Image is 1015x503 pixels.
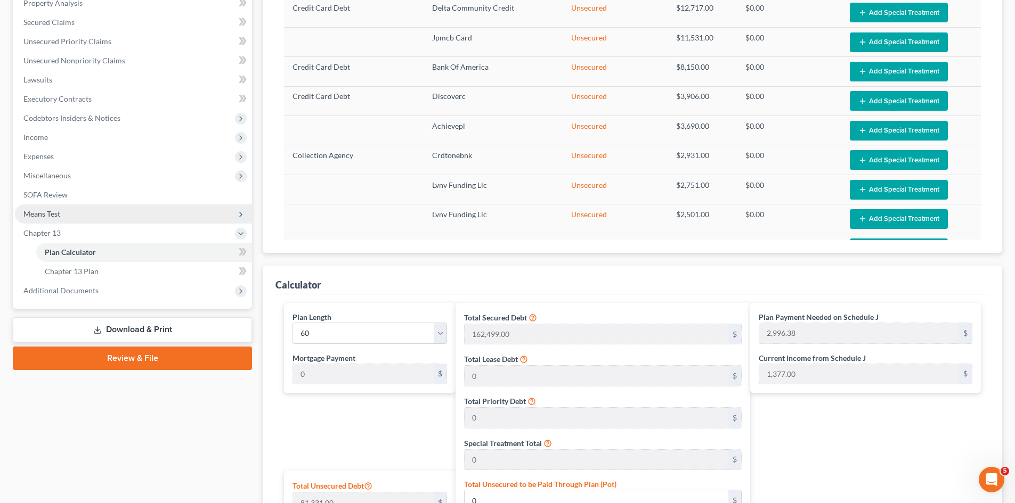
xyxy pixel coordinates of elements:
[728,324,741,344] div: $
[23,37,111,46] span: Unsecured Priority Claims
[465,450,728,470] input: 0.00
[275,278,321,291] div: Calculator
[737,27,841,56] td: $0.00
[563,175,667,204] td: Unsecured
[668,234,737,263] td: $2,333.00
[23,94,92,103] span: Executory Contracts
[424,234,563,263] td: Lvnv Funding Llc
[737,86,841,116] td: $0.00
[15,89,252,109] a: Executory Contracts
[15,185,252,204] a: SOFA Review
[737,57,841,86] td: $0.00
[668,145,737,175] td: $2,931.00
[424,27,563,56] td: Jpmcb Card
[424,86,563,116] td: Discoverc
[293,479,372,492] label: Total Unsecured Debt
[23,56,125,65] span: Unsecured Nonpriority Claims
[668,204,737,234] td: $2,501.00
[563,86,667,116] td: Unsecured
[668,116,737,145] td: $3,690.00
[465,366,728,386] input: 0.00
[464,312,527,323] label: Total Secured Debt
[850,91,948,111] button: Add Special Treatment
[563,204,667,234] td: Unsecured
[45,267,99,276] span: Chapter 13 Plan
[759,311,879,323] label: Plan Payment Needed on Schedule J
[759,364,959,384] input: 0.00
[465,324,728,344] input: 0.00
[563,116,667,145] td: Unsecured
[23,113,120,122] span: Codebtors Insiders & Notices
[668,57,737,86] td: $8,150.00
[23,228,61,237] span: Chapter 13
[850,238,948,258] button: Add Special Treatment
[464,353,518,365] label: Total Lease Debt
[293,311,331,323] label: Plan Length
[1001,467,1009,475] span: 5
[36,243,252,262] a: Plan Calculator
[424,145,563,175] td: Crdtonebnk
[959,323,972,343] div: $
[850,62,948,81] button: Add Special Treatment
[979,467,1004,492] iframe: Intercom live chat
[465,408,728,428] input: 0.00
[284,57,424,86] td: Credit Card Debt
[293,352,355,364] label: Mortgage Payment
[45,248,96,257] span: Plan Calculator
[850,180,948,200] button: Add Special Treatment
[15,13,252,32] a: Secured Claims
[23,152,54,161] span: Expenses
[23,286,99,295] span: Additional Documents
[737,145,841,175] td: $0.00
[464,395,526,407] label: Total Priority Debt
[424,57,563,86] td: Bank Of America
[293,364,434,384] input: 0.00
[728,450,741,470] div: $
[850,3,948,22] button: Add Special Treatment
[728,408,741,428] div: $
[728,366,741,386] div: $
[284,86,424,116] td: Credit Card Debt
[13,347,252,370] a: Review & File
[23,133,48,142] span: Income
[563,57,667,86] td: Unsecured
[668,27,737,56] td: $11,531.00
[424,116,563,145] td: Achievepl
[15,32,252,51] a: Unsecured Priority Claims
[464,438,542,449] label: Special Treatment Total
[13,317,252,342] a: Download & Print
[424,204,563,234] td: Lvnv Funding Llc
[36,262,252,281] a: Chapter 13 Plan
[424,175,563,204] td: Lvnv Funding Llc
[563,145,667,175] td: Unsecured
[850,209,948,229] button: Add Special Treatment
[737,175,841,204] td: $0.00
[23,171,71,180] span: Miscellaneous
[563,27,667,56] td: Unsecured
[563,234,667,263] td: Unsecured
[668,86,737,116] td: $3,906.00
[23,75,52,84] span: Lawsuits
[759,323,959,343] input: 0.00
[23,209,60,218] span: Means Test
[23,18,75,27] span: Secured Claims
[850,32,948,52] button: Add Special Treatment
[464,479,616,490] label: Total Unsecured to be Paid Through Plan (Pot)
[15,51,252,70] a: Unsecured Nonpriority Claims
[23,190,68,199] span: SOFA Review
[850,121,948,141] button: Add Special Treatment
[284,145,424,175] td: Collection Agency
[737,116,841,145] td: $0.00
[737,234,841,263] td: $0.00
[434,364,446,384] div: $
[850,150,948,170] button: Add Special Treatment
[737,204,841,234] td: $0.00
[668,175,737,204] td: $2,751.00
[959,364,972,384] div: $
[15,70,252,89] a: Lawsuits
[759,352,866,364] label: Current Income from Schedule J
